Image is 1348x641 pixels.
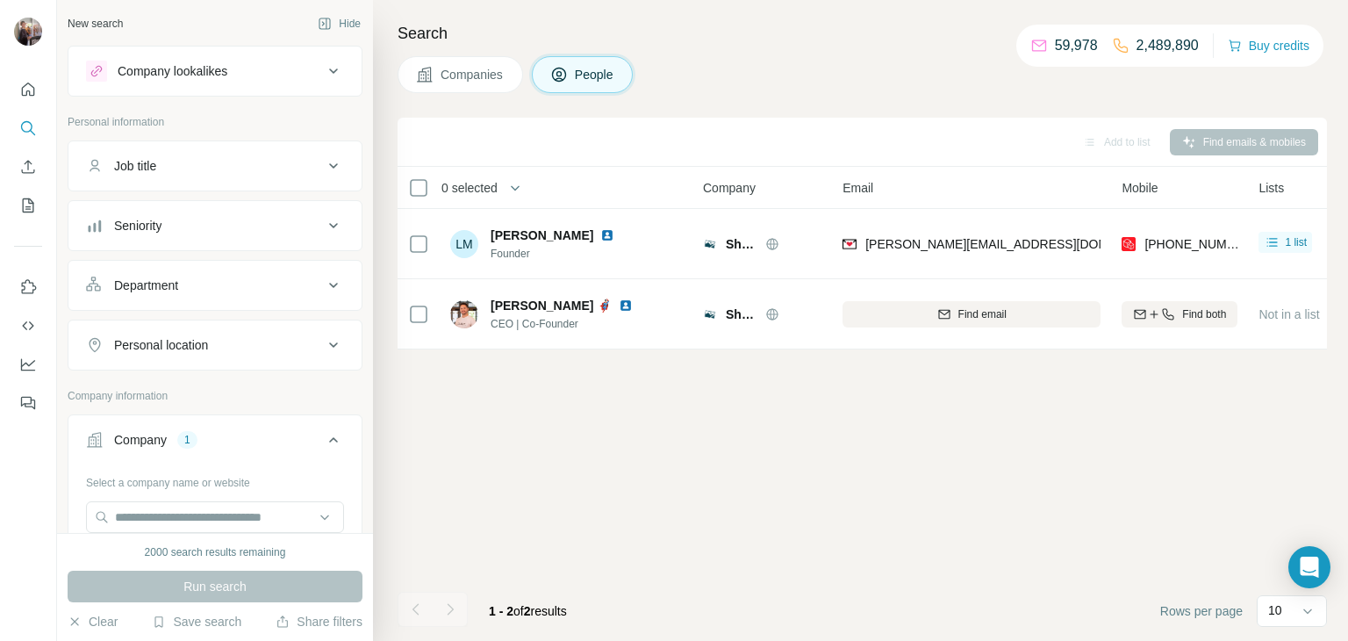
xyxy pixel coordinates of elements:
[14,310,42,342] button: Use Surfe API
[726,235,756,253] span: Shootr
[491,227,593,244] span: [PERSON_NAME]
[441,179,498,197] span: 0 selected
[450,230,478,258] div: LM
[491,316,654,332] span: CEO | Co-Founder
[114,217,161,234] div: Seniority
[14,387,42,419] button: Feedback
[14,18,42,46] img: Avatar
[114,431,167,449] div: Company
[114,277,178,294] div: Department
[1258,307,1319,321] span: Not in a list
[441,66,505,83] span: Companies
[726,306,756,323] span: Shootr
[1268,601,1282,619] p: 10
[118,62,227,80] div: Company lookalikes
[842,301,1101,328] button: Find email
[865,237,1174,251] span: [PERSON_NAME][EMAIL_ADDRESS][DOMAIN_NAME]
[958,306,1007,322] span: Find email
[1122,235,1136,253] img: provider prospeo logo
[152,613,241,630] button: Save search
[177,432,197,448] div: 1
[14,271,42,303] button: Use Surfe on LinkedIn
[703,179,756,197] span: Company
[114,336,208,354] div: Personal location
[14,349,42,380] button: Dashboard
[513,604,524,618] span: of
[68,324,362,366] button: Personal location
[450,300,478,328] img: Avatar
[68,205,362,247] button: Seniority
[68,114,362,130] p: Personal information
[68,50,362,92] button: Company lookalikes
[305,11,373,37] button: Hide
[842,179,873,197] span: Email
[68,419,362,468] button: Company1
[68,388,362,404] p: Company information
[14,112,42,144] button: Search
[68,16,123,32] div: New search
[145,544,286,560] div: 2000 search results remaining
[1055,35,1098,56] p: 59,978
[1288,546,1330,588] div: Open Intercom Messenger
[14,190,42,221] button: My lists
[68,613,118,630] button: Clear
[1182,306,1226,322] span: Find both
[1285,234,1307,250] span: 1 list
[619,299,633,313] img: LinkedIn logo
[575,66,615,83] span: People
[14,151,42,183] button: Enrich CSV
[703,237,717,251] img: Logo of Shootr
[489,604,513,618] span: 1 - 2
[1144,237,1255,251] span: [PHONE_NUMBER]
[1136,35,1199,56] p: 2,489,890
[276,613,362,630] button: Share filters
[842,235,857,253] img: provider findymail logo
[86,468,344,491] div: Select a company name or website
[68,145,362,187] button: Job title
[491,246,635,262] span: Founder
[491,299,612,313] span: [PERSON_NAME] 🦸🏻‍♂️
[703,307,717,321] img: Logo of Shootr
[1122,179,1158,197] span: Mobile
[1122,301,1237,328] button: Find both
[398,21,1327,46] h4: Search
[1228,33,1309,58] button: Buy credits
[1258,179,1284,197] span: Lists
[489,604,567,618] span: results
[68,264,362,306] button: Department
[600,228,614,242] img: LinkedIn logo
[14,74,42,105] button: Quick start
[524,604,531,618] span: 2
[1160,602,1243,620] span: Rows per page
[114,157,156,175] div: Job title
